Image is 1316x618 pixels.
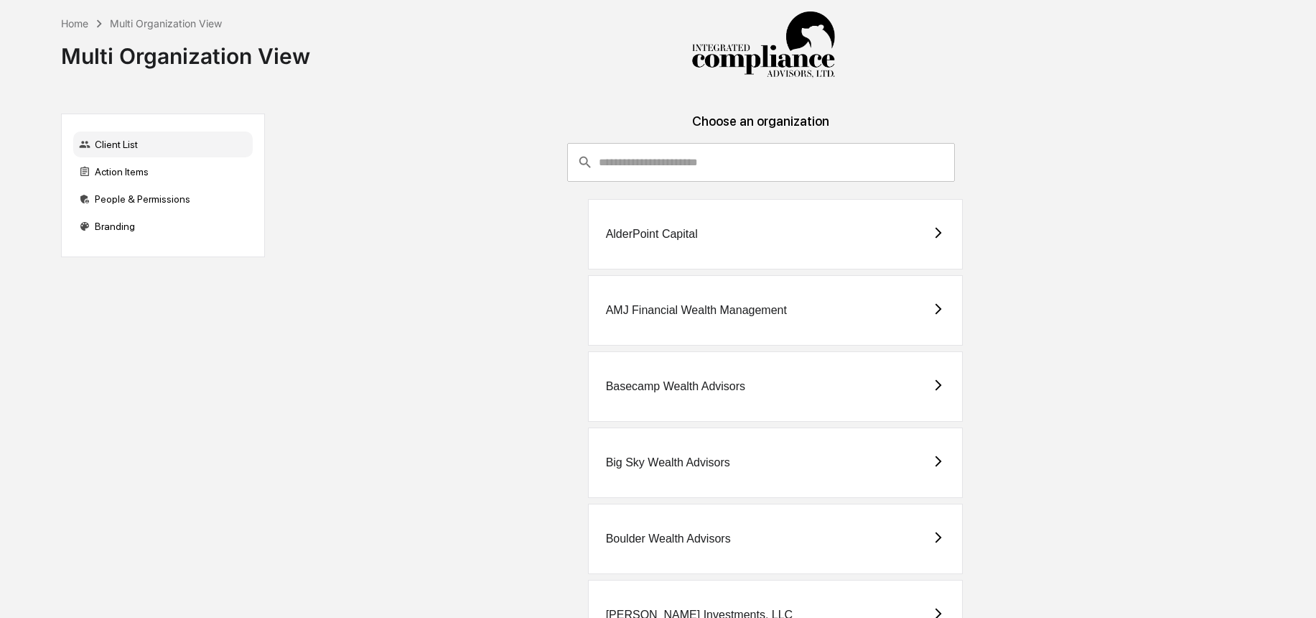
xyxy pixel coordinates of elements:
div: AMJ Financial Wealth Management [606,304,787,317]
div: Client List [73,132,253,157]
div: Branding [73,213,253,239]
div: Home [61,17,88,29]
div: Multi Organization View [61,32,310,69]
div: Big Sky Wealth Advisors [606,456,730,469]
div: Multi Organization View [110,17,222,29]
div: Action Items [73,159,253,185]
div: AlderPoint Capital [606,228,698,241]
div: consultant-dashboard__filter-organizations-search-bar [567,143,955,182]
div: Choose an organization [276,114,1246,143]
div: People & Permissions [73,186,253,212]
div: Boulder Wealth Advisors [606,532,731,545]
div: Basecamp Wealth Advisors [606,380,745,393]
img: Integrated Compliance Advisors [691,11,835,79]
